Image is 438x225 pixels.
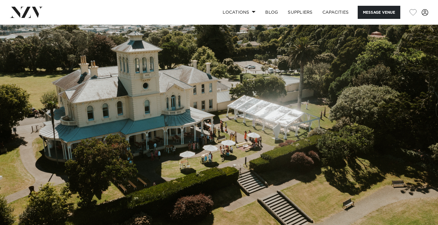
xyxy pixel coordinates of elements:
button: Message Venue [358,6,400,19]
a: Locations [218,6,260,19]
a: BLOG [260,6,283,19]
img: nzv-logo.png [10,7,43,18]
a: SUPPLIERS [283,6,317,19]
a: Capacities [318,6,354,19]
